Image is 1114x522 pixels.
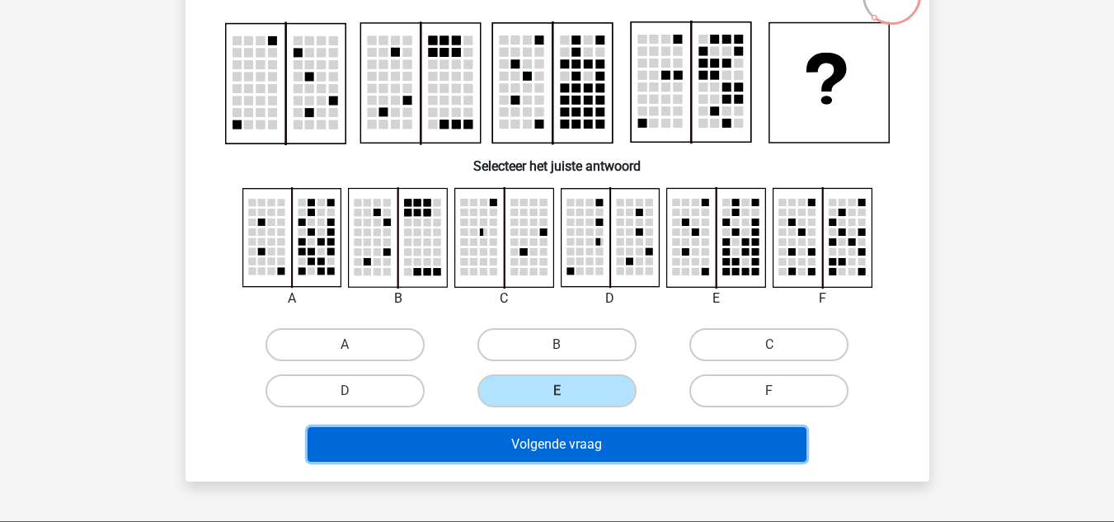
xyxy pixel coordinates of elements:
label: F [689,374,848,407]
h6: Selecteer het juiste antwoord [212,145,903,174]
div: E [654,289,778,308]
label: B [477,328,637,361]
button: Volgende vraag [308,427,806,462]
label: C [689,328,848,361]
label: E [477,374,637,407]
div: D [548,289,673,308]
div: B [336,289,460,308]
label: A [266,328,425,361]
div: C [442,289,566,308]
div: F [760,289,885,308]
div: A [230,289,355,308]
label: D [266,374,425,407]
